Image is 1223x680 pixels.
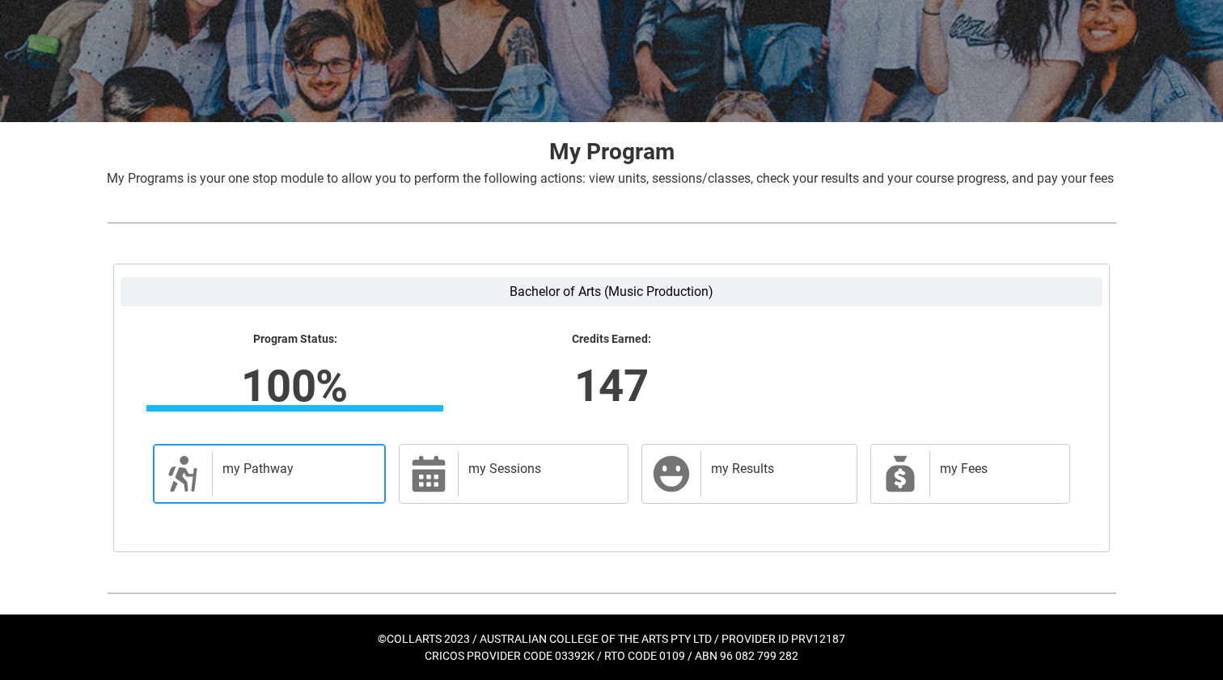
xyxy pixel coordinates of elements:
img: REDU_GREY_LINE [107,585,1116,602]
h2: my Fees [940,461,1053,477]
a: my Sessions [399,444,628,504]
lightning-formatted-text: Program Status: [146,332,443,347]
h2: my Sessions [468,461,611,477]
a: my Pathway [153,444,386,504]
label: Bachelor of Arts (Music Production) [121,277,1102,306]
lightning-formatted-number: 100% [42,353,547,419]
a: my Results [641,444,857,504]
lightning-formatted-text: Credits Earned: [463,332,760,347]
div: Progress Bar [146,405,443,412]
a: my Fees [870,444,1070,504]
span: Description of icon when needed [163,454,202,493]
span: My Payments [881,454,920,493]
strong: My Program [549,138,675,165]
h2: my Pathway [222,461,369,477]
lightning-formatted-number: 147 [359,353,864,419]
span: My Programs is your one stop module to allow you to perform the following actions: view units, se... [107,171,1114,186]
img: REDU_GREY_LINE [107,214,1116,231]
h2: my Results [711,461,840,477]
